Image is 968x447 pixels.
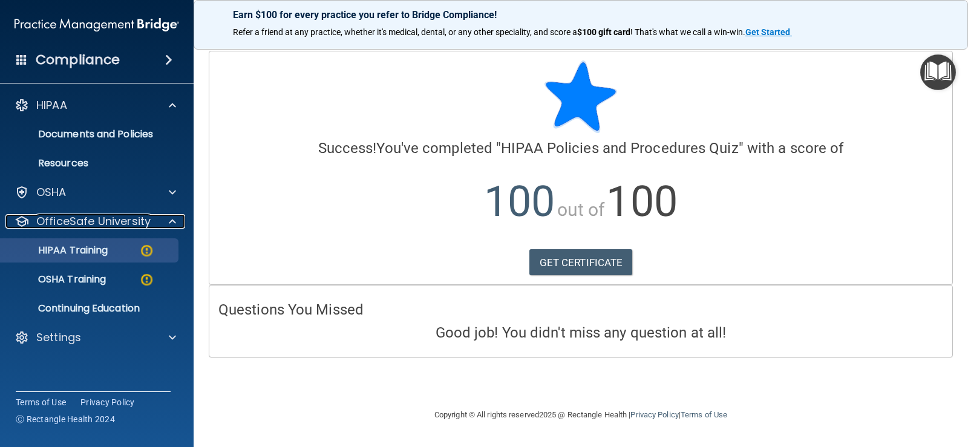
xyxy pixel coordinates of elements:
span: Success! [318,140,377,157]
strong: $100 gift card [577,27,630,37]
p: OSHA Training [8,273,106,285]
p: Documents and Policies [8,128,173,140]
span: out of [557,199,605,220]
button: Open Resource Center [920,54,956,90]
p: Continuing Education [8,302,173,315]
img: warning-circle.0cc9ac19.png [139,243,154,258]
span: ! That's what we call a win-win. [630,27,745,37]
h4: You've completed " " with a score of [218,140,943,156]
h4: Questions You Missed [218,302,943,318]
p: OfficeSafe University [36,214,151,229]
a: Terms of Use [681,410,727,419]
strong: Get Started [745,27,790,37]
span: 100 [484,177,555,226]
p: HIPAA Training [8,244,108,256]
h4: Good job! You didn't miss any question at all! [218,325,943,341]
a: Settings [15,330,176,345]
a: Privacy Policy [80,396,135,408]
a: Get Started [745,27,792,37]
img: warning-circle.0cc9ac19.png [139,272,154,287]
div: Copyright © All rights reserved 2025 @ Rectangle Health | | [360,396,802,434]
a: GET CERTIFICATE [529,249,633,276]
a: Privacy Policy [630,410,678,419]
p: Resources [8,157,173,169]
p: Settings [36,330,81,345]
p: Earn $100 for every practice you refer to Bridge Compliance! [233,9,929,21]
a: HIPAA [15,98,176,113]
img: PMB logo [15,13,179,37]
span: HIPAA Policies and Procedures Quiz [501,140,738,157]
h4: Compliance [36,51,120,68]
a: OfficeSafe University [15,214,176,229]
span: Refer a friend at any practice, whether it's medical, dental, or any other speciality, and score a [233,27,577,37]
span: 100 [606,177,677,226]
span: Ⓒ Rectangle Health 2024 [16,413,115,425]
p: HIPAA [36,98,67,113]
p: OSHA [36,185,67,200]
img: blue-star-rounded.9d042014.png [544,60,617,133]
a: OSHA [15,185,176,200]
a: Terms of Use [16,396,66,408]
